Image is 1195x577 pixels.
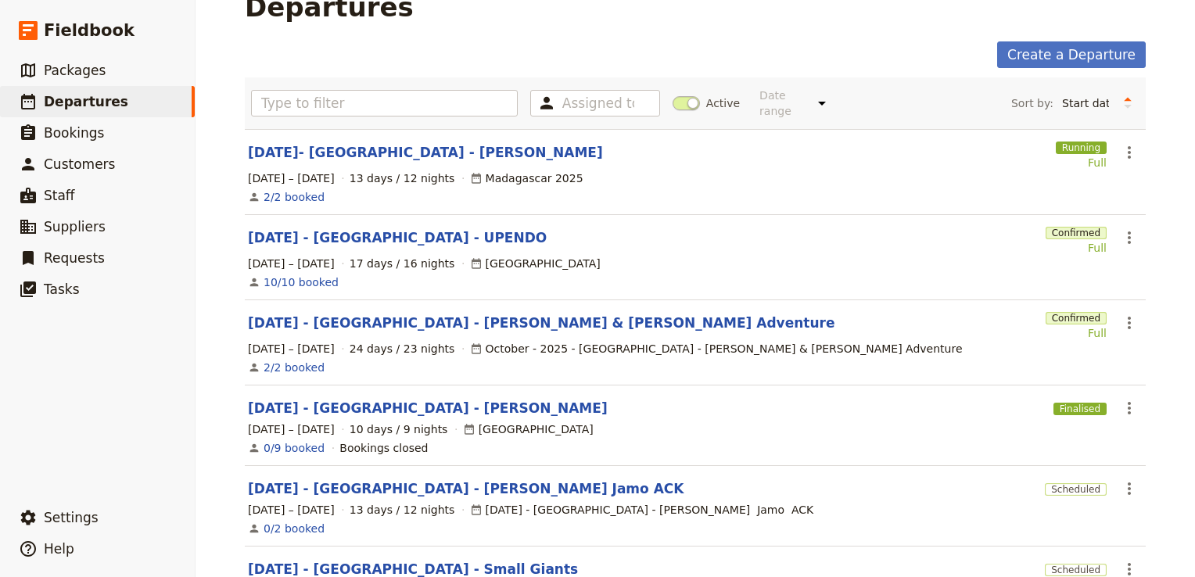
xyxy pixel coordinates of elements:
div: Full [1046,240,1107,256]
span: Fieldbook [44,19,135,42]
button: Change sort direction [1116,91,1139,115]
button: Actions [1116,475,1143,502]
a: [DATE] - [GEOGRAPHIC_DATA] - [PERSON_NAME] & [PERSON_NAME] Adventure [248,314,834,332]
span: Tasks [44,281,80,297]
input: Type to filter [251,90,518,116]
span: [DATE] – [DATE] [248,170,335,186]
a: [DATE]- [GEOGRAPHIC_DATA] - [PERSON_NAME] [248,143,603,162]
a: View the bookings for this departure [264,360,325,375]
span: Finalised [1053,403,1107,415]
span: Confirmed [1046,312,1107,324]
div: [GEOGRAPHIC_DATA] [463,421,594,437]
a: [DATE] - [GEOGRAPHIC_DATA] - [PERSON_NAME] Jamo ACK [248,479,684,498]
span: 24 days / 23 nights [350,341,455,357]
button: Actions [1116,395,1143,421]
div: Bookings closed [339,440,428,456]
span: Suppliers [44,219,106,235]
span: [DATE] – [DATE] [248,421,335,437]
div: [DATE] - [GEOGRAPHIC_DATA] - [PERSON_NAME] Jamo ACK [470,502,814,518]
span: Requests [44,250,105,266]
a: View the bookings for this departure [264,189,325,205]
a: [DATE] - [GEOGRAPHIC_DATA] - UPENDO [248,228,547,247]
span: Customers [44,156,115,172]
a: Create a Departure [997,41,1146,68]
span: Packages [44,63,106,78]
div: Madagascar 2025 [470,170,583,186]
select: Sort by: [1055,91,1116,115]
input: Assigned to [562,94,634,113]
span: [DATE] – [DATE] [248,341,335,357]
span: Departures [44,94,128,109]
span: 17 days / 16 nights [350,256,455,271]
span: 13 days / 12 nights [350,502,455,518]
span: Scheduled [1045,564,1107,576]
a: View the bookings for this departure [264,440,325,456]
a: View the bookings for this departure [264,521,325,536]
span: Settings [44,510,99,525]
span: [DATE] – [DATE] [248,256,335,271]
span: 13 days / 12 nights [350,170,455,186]
button: Actions [1116,310,1143,336]
span: Bookings [44,125,104,141]
span: 10 days / 9 nights [350,421,448,437]
span: Sort by: [1011,95,1053,111]
div: Full [1056,155,1107,170]
span: Scheduled [1045,483,1107,496]
button: Actions [1116,139,1143,166]
span: Help [44,541,74,557]
div: October - 2025 - [GEOGRAPHIC_DATA] - [PERSON_NAME] & [PERSON_NAME] Adventure [470,341,963,357]
a: View the bookings for this departure [264,274,339,290]
div: [GEOGRAPHIC_DATA] [470,256,601,271]
span: Running [1056,142,1107,154]
span: [DATE] – [DATE] [248,502,335,518]
a: [DATE] - [GEOGRAPHIC_DATA] - [PERSON_NAME] [248,399,608,418]
div: Full [1046,325,1107,341]
span: Confirmed [1046,227,1107,239]
span: Staff [44,188,75,203]
span: Active [706,95,740,111]
button: Actions [1116,224,1143,251]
